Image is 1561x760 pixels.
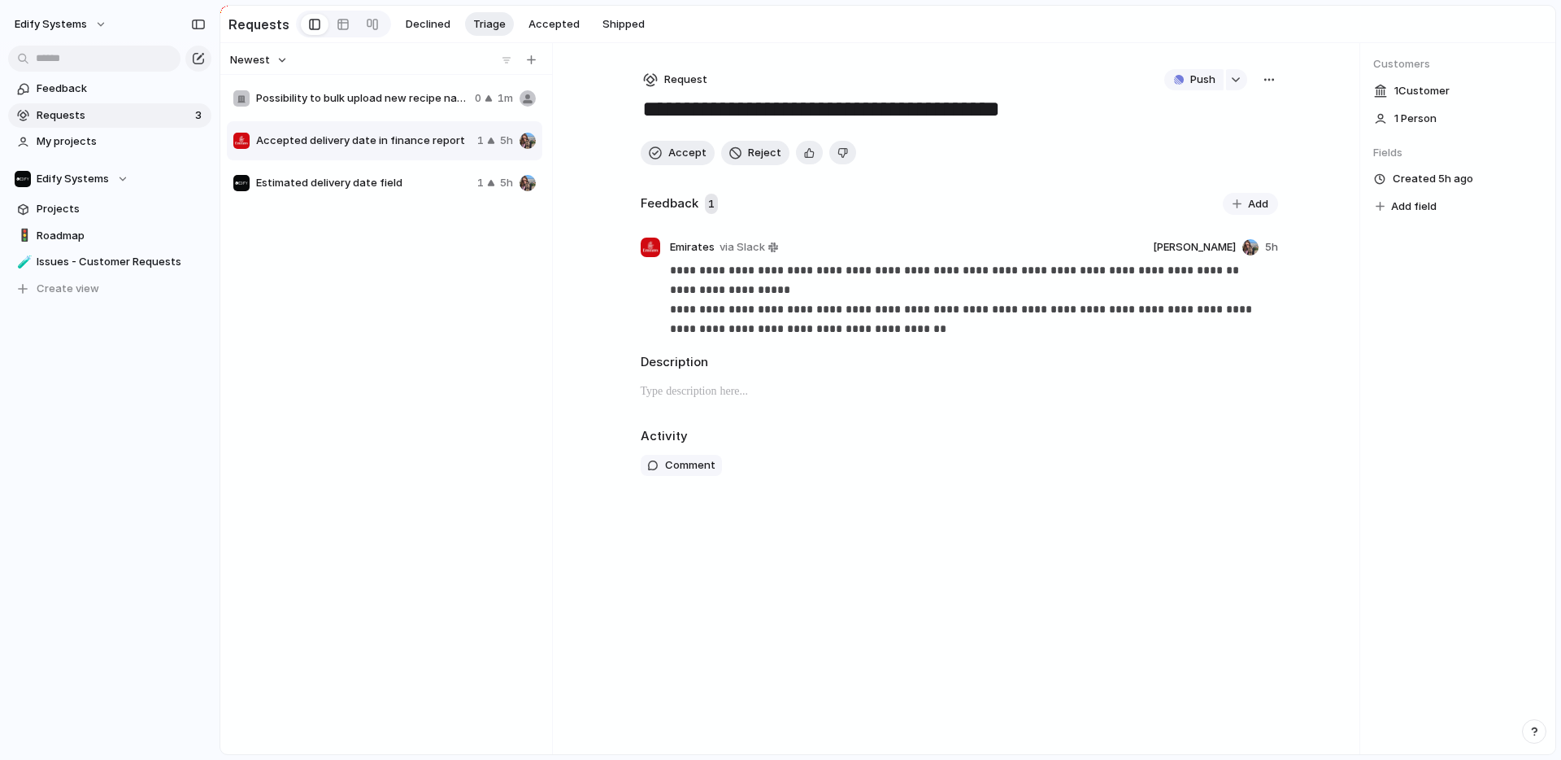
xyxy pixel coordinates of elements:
[668,145,707,161] span: Accept
[641,353,1278,372] h2: Description
[7,11,115,37] button: Edify Systems
[8,129,211,154] a: My projects
[1373,196,1439,217] button: Add field
[721,141,789,165] button: Reject
[15,254,31,270] button: 🧪
[37,171,109,187] span: Edify Systems
[1373,56,1542,72] span: Customers
[37,107,190,124] span: Requests
[664,72,707,88] span: Request
[748,145,781,161] span: Reject
[228,50,290,71] button: Newest
[37,133,206,150] span: My projects
[594,12,653,37] button: Shipped
[37,254,206,270] span: Issues - Customer Requests
[8,197,211,221] a: Projects
[256,133,471,149] span: Accepted delivery date in finance report
[670,239,715,256] span: Emirates
[37,201,206,217] span: Projects
[8,224,211,248] a: 🚦Roadmap
[1391,199,1437,215] span: Add field
[256,175,471,191] span: Estimated delivery date field
[15,16,87,33] span: Edify Systems
[665,457,715,474] span: Comment
[473,16,506,33] span: Triage
[8,250,211,274] a: 🧪Issues - Customer Requests
[398,12,459,37] button: Declined
[8,103,211,128] a: Requests3
[8,167,211,191] button: Edify Systems
[1223,193,1278,216] button: Add
[1153,239,1236,256] span: [PERSON_NAME]
[1190,72,1215,88] span: Push
[641,141,715,165] button: Accept
[1373,145,1542,161] span: Fields
[8,277,211,301] button: Create view
[406,16,450,33] span: Declined
[8,76,211,101] a: Feedback
[256,90,468,107] span: Possibility to bulk upload new recipe name (without detail) and then completing them one by one
[1394,111,1437,127] span: 1 Person
[37,81,206,97] span: Feedback
[17,253,28,272] div: 🧪
[641,69,710,90] button: Request
[641,455,722,476] button: Comment
[477,175,484,191] span: 1
[1164,69,1224,90] button: Push
[230,52,270,68] span: Newest
[15,228,31,244] button: 🚦
[720,239,765,256] span: via Slack
[520,12,588,37] button: Accepted
[500,175,513,191] span: 5h
[641,194,698,213] h2: Feedback
[716,238,781,257] a: via Slack
[641,427,688,446] h2: Activity
[1248,196,1268,212] span: Add
[498,90,513,107] span: 1m
[1265,239,1278,256] span: 5h
[1394,83,1450,99] span: 1 Customer
[1393,171,1473,187] span: Created 5h ago
[37,281,99,297] span: Create view
[475,90,481,107] span: 0
[465,12,514,37] button: Triage
[477,133,484,149] span: 1
[500,133,513,149] span: 5h
[528,16,580,33] span: Accepted
[705,194,718,215] span: 1
[37,228,206,244] span: Roadmap
[228,15,289,34] h2: Requests
[195,107,205,124] span: 3
[602,16,645,33] span: Shipped
[17,226,28,245] div: 🚦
